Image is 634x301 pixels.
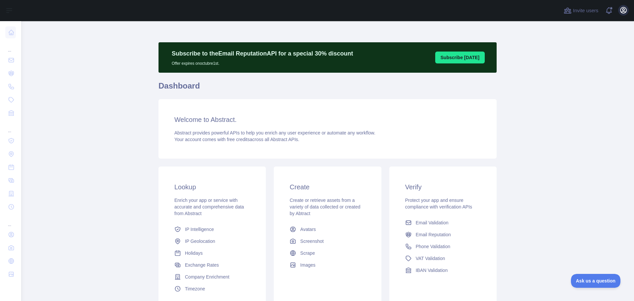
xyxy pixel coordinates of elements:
[300,262,315,268] span: Images
[185,250,203,256] span: Holidays
[403,241,483,252] a: Phone Validation
[185,226,214,233] span: IP Intelligence
[172,283,253,295] a: Timezone
[158,81,497,96] h1: Dashboard
[403,264,483,276] a: IBAN Validation
[172,58,353,66] p: Offer expires on octubre 1st.
[172,235,253,247] a: IP Geolocation
[416,255,445,262] span: VAT Validation
[174,182,250,192] h3: Lookup
[5,214,16,227] div: ...
[5,120,16,133] div: ...
[172,247,253,259] a: Holidays
[172,271,253,283] a: Company Enrichment
[435,52,485,63] button: Subscribe [DATE]
[174,115,481,124] h3: Welcome to Abstract.
[562,5,600,16] button: Invite users
[287,223,368,235] a: Avatars
[227,137,250,142] span: free credits
[416,219,448,226] span: Email Validation
[174,198,244,216] span: Enrich your app or service with accurate and comprehensive data from Abstract
[172,223,253,235] a: IP Intelligence
[573,7,598,15] span: Invite users
[174,130,375,135] span: Abstract provides powerful APIs to help you enrich any user experience or automate any workflow.
[403,229,483,241] a: Email Reputation
[185,285,205,292] span: Timezone
[172,259,253,271] a: Exchange Rates
[403,252,483,264] a: VAT Validation
[300,226,316,233] span: Avatars
[174,137,299,142] span: Your account comes with across all Abstract APIs.
[300,250,315,256] span: Scrape
[172,49,353,58] p: Subscribe to the Email Reputation API for a special 30 % discount
[185,262,219,268] span: Exchange Rates
[416,231,451,238] span: Email Reputation
[571,274,621,288] iframe: Toggle Customer Support
[416,267,448,274] span: IBAN Validation
[405,182,481,192] h3: Verify
[405,198,472,209] span: Protect your app and ensure compliance with verification APIs
[185,238,215,245] span: IP Geolocation
[287,235,368,247] a: Screenshot
[287,259,368,271] a: Images
[287,247,368,259] a: Scrape
[290,198,360,216] span: Create or retrieve assets from a variety of data collected or created by Abtract
[416,243,450,250] span: Phone Validation
[403,217,483,229] a: Email Validation
[290,182,365,192] h3: Create
[5,40,16,53] div: ...
[185,274,229,280] span: Company Enrichment
[300,238,324,245] span: Screenshot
